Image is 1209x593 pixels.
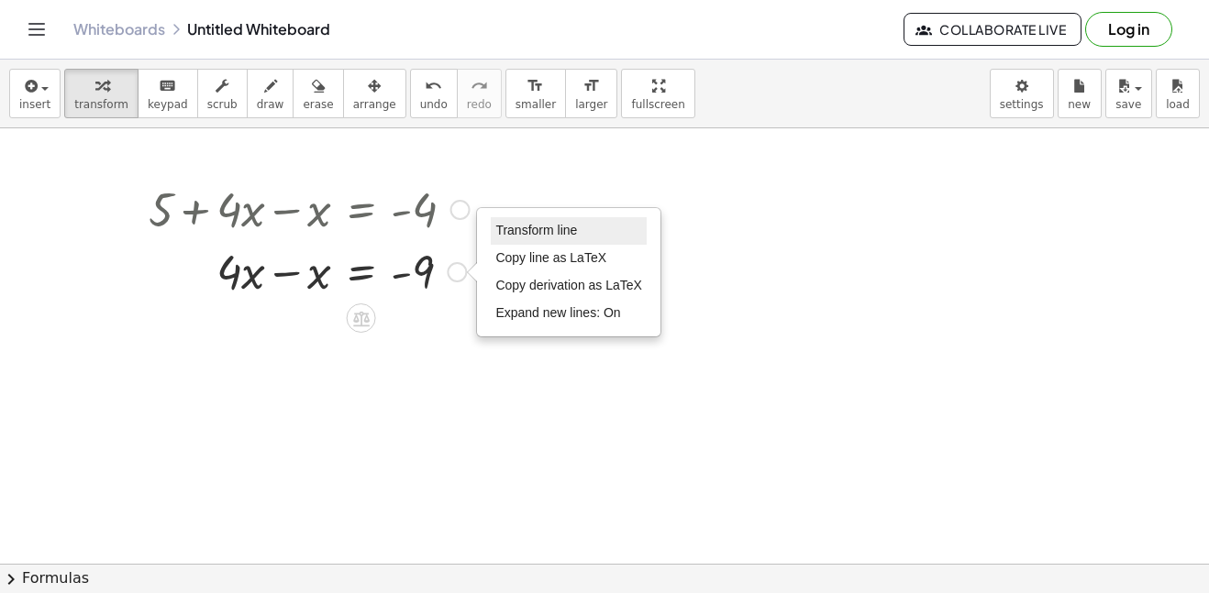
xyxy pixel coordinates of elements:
[425,75,442,97] i: undo
[990,69,1054,118] button: settings
[1068,98,1091,111] span: new
[410,69,458,118] button: undoundo
[582,75,600,97] i: format_size
[575,98,607,111] span: larger
[621,69,694,118] button: fullscreen
[495,250,606,265] span: Copy line as LaTeX
[64,69,139,118] button: transform
[9,69,61,118] button: insert
[495,223,577,237] span: Transform line
[22,15,51,44] button: Toggle navigation
[74,98,128,111] span: transform
[197,69,248,118] button: scrub
[904,13,1081,46] button: Collaborate Live
[457,69,502,118] button: redoredo
[1115,98,1141,111] span: save
[495,305,620,320] span: Expand new lines: On
[19,98,50,111] span: insert
[347,303,376,333] div: Apply the same math to both sides of the equation
[303,98,333,111] span: erase
[293,69,343,118] button: erase
[148,98,188,111] span: keypad
[1085,12,1172,47] button: Log in
[353,98,396,111] span: arrange
[1058,69,1102,118] button: new
[138,69,198,118] button: keyboardkeypad
[420,98,448,111] span: undo
[516,98,556,111] span: smaller
[247,69,294,118] button: draw
[467,98,492,111] span: redo
[73,20,165,38] a: Whiteboards
[631,98,684,111] span: fullscreen
[1105,69,1152,118] button: save
[505,69,566,118] button: format_sizesmaller
[527,75,544,97] i: format_size
[159,75,176,97] i: keyboard
[343,69,406,118] button: arrange
[257,98,284,111] span: draw
[207,98,238,111] span: scrub
[471,75,488,97] i: redo
[565,69,617,118] button: format_sizelarger
[1166,98,1190,111] span: load
[1000,98,1044,111] span: settings
[1156,69,1200,118] button: load
[919,21,1066,38] span: Collaborate Live
[495,278,642,292] span: Copy derivation as LaTeX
